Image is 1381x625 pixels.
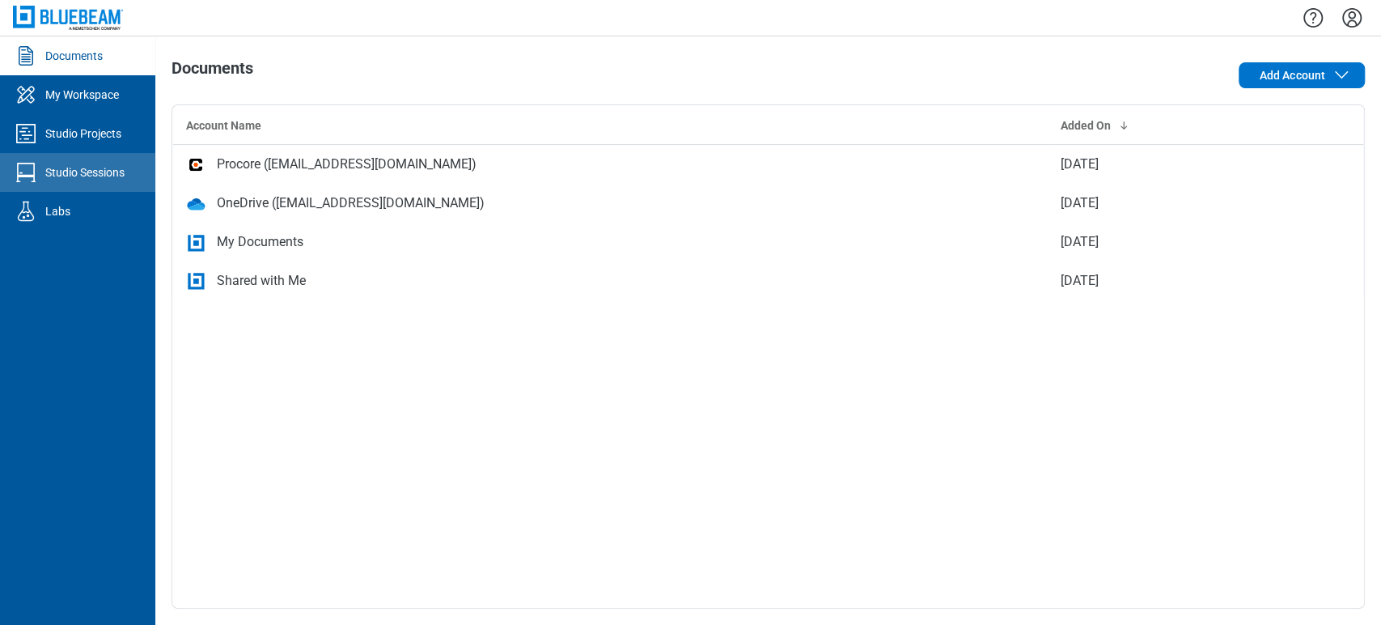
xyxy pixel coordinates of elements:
[172,59,253,85] h1: Documents
[13,121,39,147] svg: Studio Projects
[45,125,121,142] div: Studio Projects
[1061,117,1273,134] div: Added On
[1048,184,1286,223] td: [DATE]
[13,6,123,29] img: Bluebeam, Inc.
[217,193,485,213] div: OneDrive ([EMAIL_ADDRESS][DOMAIN_NAME])
[1339,4,1365,32] button: Settings
[186,117,1035,134] div: Account Name
[1048,223,1286,261] td: [DATE]
[172,105,1364,300] table: bb-data-table
[45,203,70,219] div: Labs
[217,155,477,174] div: Procore ([EMAIL_ADDRESS][DOMAIN_NAME])
[13,198,39,224] svg: Labs
[13,82,39,108] svg: My Workspace
[1048,145,1286,184] td: [DATE]
[45,87,119,103] div: My Workspace
[13,159,39,185] svg: Studio Sessions
[45,48,103,64] div: Documents
[1048,261,1286,300] td: [DATE]
[45,164,125,181] div: Studio Sessions
[1239,62,1365,88] button: Add Account
[217,232,303,252] div: My Documents
[217,271,306,291] div: Shared with Me
[13,43,39,69] svg: Documents
[1259,67,1325,83] span: Add Account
